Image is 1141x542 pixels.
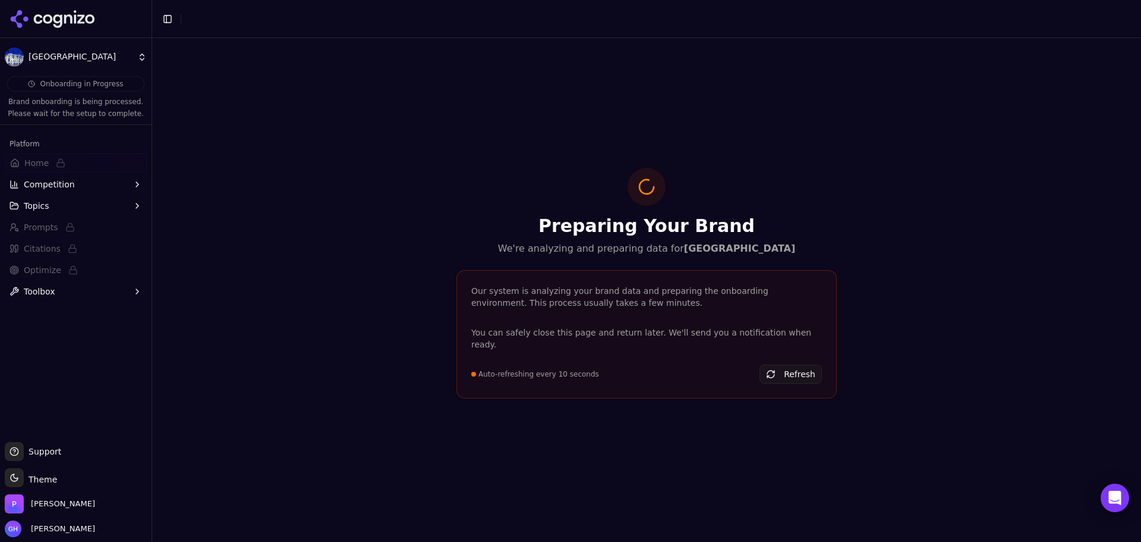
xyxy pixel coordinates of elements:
[478,369,599,379] span: Auto-refreshing every 10 seconds
[759,365,822,384] button: Refresh
[5,175,147,194] button: Competition
[24,475,57,484] span: Theme
[456,215,837,237] h1: Preparing Your Brand
[24,286,55,297] span: Toolbox
[24,178,75,190] span: Competition
[29,52,133,62] span: [GEOGRAPHIC_DATA]
[456,242,837,256] p: We're analyzing and preparing data for
[5,521,21,537] img: Grace Hallen
[5,196,147,215] button: Topics
[7,96,144,120] p: Brand onboarding is being processed. Please wait for the setup to complete.
[24,264,61,276] span: Optimize
[5,494,95,513] button: Open organization switcher
[24,200,49,212] span: Topics
[471,285,822,309] div: Our system is analyzing your brand data and preparing the onboarding environment. This process us...
[40,79,123,89] span: Onboarding in Progress
[5,134,147,153] div: Platform
[24,243,61,255] span: Citations
[5,48,24,67] img: Grande Colonial Hotel
[24,157,49,169] span: Home
[26,524,95,534] span: [PERSON_NAME]
[684,243,795,254] strong: [GEOGRAPHIC_DATA]
[31,499,95,509] span: Perrill
[24,221,58,233] span: Prompts
[5,282,147,301] button: Toolbox
[5,521,95,537] button: Open user button
[5,494,24,513] img: Perrill
[24,446,61,458] span: Support
[471,327,822,350] p: You can safely close this page and return later. We'll send you a notification when ready.
[1101,484,1129,512] div: Open Intercom Messenger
